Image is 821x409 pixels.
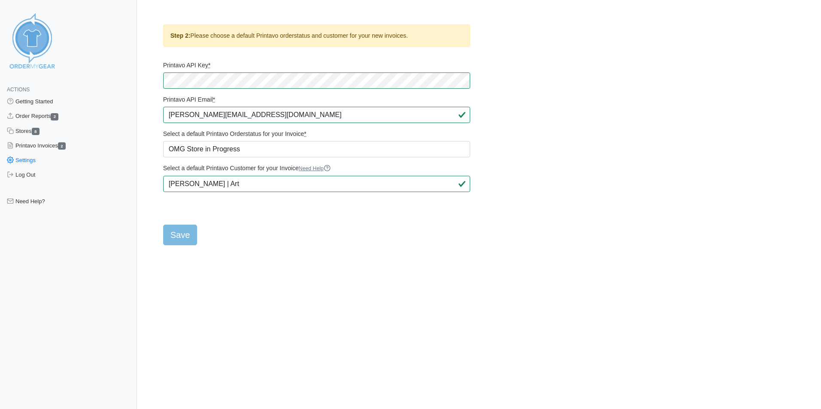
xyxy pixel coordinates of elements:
[58,142,66,150] span: 2
[163,225,198,245] input: Save
[51,113,58,120] span: 2
[163,176,470,192] input: Type at least 4 characters
[299,165,331,171] a: Need Help
[163,130,470,138] label: Select a default Printavo Orderstatus for your Invoice
[208,62,210,69] abbr: required
[304,130,306,137] abbr: required
[213,96,215,103] abbr: required
[170,32,191,39] strong: Step 2:
[163,96,470,103] label: Printavo API Email
[163,24,470,47] div: Please choose a default Printavo orderstatus and customer for your new invoices.
[7,87,30,93] span: Actions
[163,164,470,172] label: Select a default Printavo Customer for your Invoice
[163,61,470,69] label: Printavo API Key
[32,128,40,135] span: 8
